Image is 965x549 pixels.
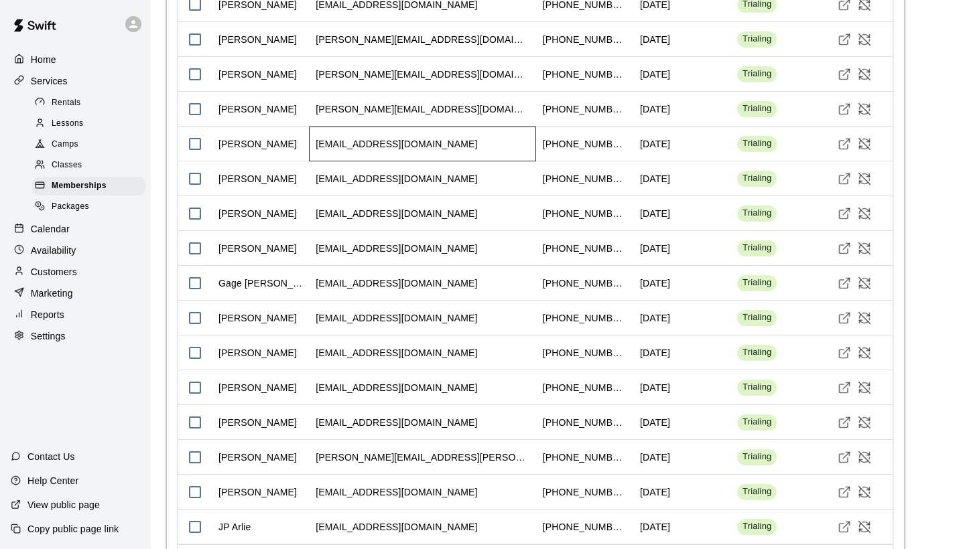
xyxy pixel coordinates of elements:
[854,308,875,328] button: Cancel Membership
[640,485,670,499] div: June 01 2026
[218,520,251,534] div: JP Arlie
[640,451,670,464] div: June 01 2026
[52,96,81,110] span: Rentals
[834,204,854,224] a: Visit customer profile
[316,102,529,116] div: bruce.roberts75@gmail.com
[543,381,627,394] div: +18018319318
[543,346,627,360] div: +14356218837
[854,378,875,398] button: Cancel Membership
[737,33,777,46] span: Trialing
[854,412,875,433] button: Cancel Membership
[854,447,875,467] button: Cancel Membership
[834,134,854,154] a: Visit customer profile
[52,138,78,151] span: Camps
[218,451,297,464] div: Ryan Cauffman
[32,113,151,134] a: Lessons
[854,99,875,119] button: Cancel Membership
[27,450,75,463] p: Contact Us
[11,262,140,282] a: Customers
[31,244,76,257] p: Availability
[543,207,627,220] div: +14079829558
[316,451,529,464] div: ryan.cauffman@gmail.com
[218,277,302,290] div: Gage Eckles
[854,273,875,293] button: Cancel Membership
[27,522,119,536] p: Copy public page link
[316,137,477,151] div: gbgutahbaseball@gmail.com
[854,238,875,258] button: Cancel Membership
[32,94,145,112] div: Rentals
[218,207,297,220] div: Sean Betts
[834,482,854,502] a: Visit customer profile
[316,68,529,81] div: eric@cottonwoodhc.com
[834,64,854,84] a: Visit customer profile
[11,50,140,70] a: Home
[737,311,777,324] span: Trialing
[31,329,66,343] p: Settings
[32,177,145,195] div: Memberships
[11,71,140,91] a: Services
[640,416,670,429] div: June 01 2026
[543,311,627,325] div: +18018363778
[640,346,670,360] div: June 01 2026
[316,520,477,534] div: gbgutah2033@gmail.com
[27,474,78,487] p: Help Center
[543,451,627,464] div: +13072729136
[31,308,64,321] p: Reports
[834,238,854,258] a: Visit customer profile
[11,305,140,325] div: Reports
[543,68,627,81] div: +18017094358
[32,155,151,176] a: Classes
[640,137,670,151] div: June 01 2026
[737,68,777,80] span: Trialing
[854,64,875,84] button: Cancel Membership
[854,169,875,189] button: Cancel Membership
[737,102,777,115] span: Trialing
[640,242,670,255] div: June 01 2026
[316,33,529,46] div: stafford@veracityins.com
[32,135,145,154] div: Camps
[31,287,73,300] p: Marketing
[316,242,477,255] div: nate@mitchellx.com
[52,179,107,193] span: Memberships
[737,207,777,220] span: Trialing
[834,273,854,293] a: Visit customer profile
[11,219,140,239] div: Calendar
[218,311,297,325] div: Dave Scoville
[218,137,297,151] div: Richard Baran
[543,242,627,255] div: +18014041080
[834,308,854,328] a: Visit customer profile
[11,283,140,303] a: Marketing
[854,517,875,537] button: Cancel Membership
[543,416,627,429] div: +17739514218
[834,517,854,537] a: Visit customer profile
[218,485,297,499] div: Chantelle Warnick
[640,102,670,116] div: June 01 2026
[640,33,670,46] div: June 01 2026
[11,240,140,260] a: Availability
[32,92,151,113] a: Rentals
[640,207,670,220] div: June 01 2026
[316,485,477,499] div: chantellewarnick@gmail.com
[737,451,777,463] span: Trialing
[52,159,82,172] span: Classes
[737,277,777,289] span: Trialing
[31,222,70,236] p: Calendar
[31,74,68,88] p: Services
[52,117,84,131] span: Lessons
[834,447,854,467] a: Visit customer profile
[218,68,297,81] div: Walter Myers
[32,156,145,175] div: Classes
[543,277,627,290] div: +18018859209
[543,520,627,534] div: +16266744669
[737,485,777,498] span: Trialing
[640,172,670,185] div: June 01 2026
[32,114,145,133] div: Lessons
[316,311,477,325] div: davescoville@gmail.com
[32,135,151,155] a: Camps
[11,326,140,346] a: Settings
[543,102,627,116] div: +18016367620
